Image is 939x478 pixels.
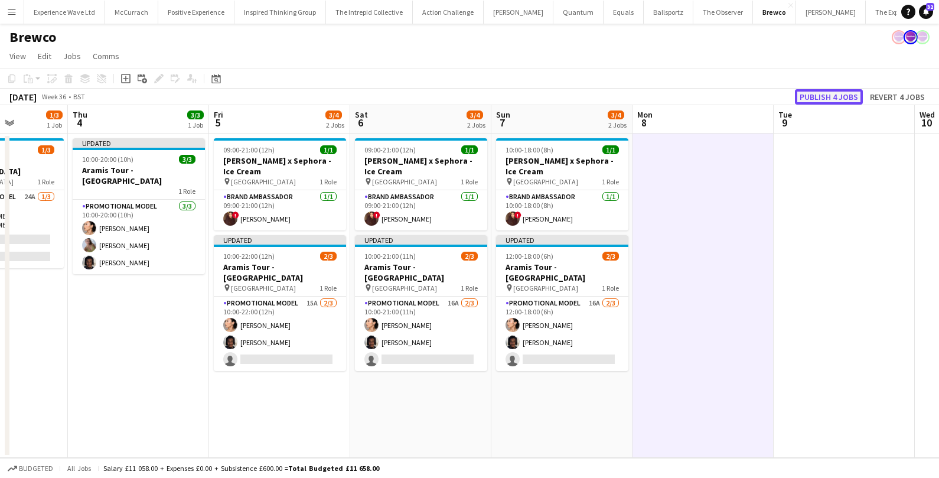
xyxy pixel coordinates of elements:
app-user-avatar: Sophie Barnes [904,30,918,44]
span: Budgeted [19,464,53,473]
span: Sat [355,109,368,120]
h3: [PERSON_NAME] x Sephora - Ice Cream [214,155,346,177]
span: 3/3 [187,110,204,119]
span: 3/3 [179,155,195,164]
div: Updated [355,235,487,245]
span: 1 Role [319,284,337,292]
span: Wed [920,109,935,120]
a: View [5,48,31,64]
app-job-card: 09:00-21:00 (12h)1/1[PERSON_NAME] x Sephora - Ice Cream [GEOGRAPHIC_DATA]1 RoleBrand Ambassador1/... [355,138,487,230]
button: McCurrach [105,1,158,24]
span: [GEOGRAPHIC_DATA] [231,177,296,186]
span: 1/1 [461,145,478,154]
span: Mon [637,109,653,120]
app-card-role: Promotional Model16A2/312:00-18:00 (6h)[PERSON_NAME][PERSON_NAME] [496,297,628,371]
span: Edit [38,51,51,61]
app-job-card: Updated10:00-22:00 (12h)2/3Aramis Tour - [GEOGRAPHIC_DATA] [GEOGRAPHIC_DATA]1 RolePromotional Mod... [214,235,346,371]
span: 2/3 [320,252,337,261]
span: Sun [496,109,510,120]
a: Jobs [58,48,86,64]
span: 7 [494,116,510,129]
span: Thu [73,109,87,120]
span: Jobs [63,51,81,61]
span: 32 [926,3,934,11]
button: Brewco [753,1,796,24]
h3: Aramis Tour - [GEOGRAPHIC_DATA] [496,262,628,283]
button: Quantum [553,1,604,24]
span: 1 Role [461,177,478,186]
div: 2 Jobs [467,121,485,129]
div: 2 Jobs [608,121,627,129]
span: Fri [214,109,223,120]
span: 1/1 [602,145,619,154]
button: Revert 4 jobs [865,89,930,105]
h3: Aramis Tour - [GEOGRAPHIC_DATA] [214,262,346,283]
span: Week 36 [39,92,69,101]
span: 10:00-22:00 (12h) [223,252,275,261]
span: 10:00-21:00 (11h) [364,252,416,261]
a: Edit [33,48,56,64]
span: 9 [777,116,792,129]
span: [GEOGRAPHIC_DATA] [513,177,578,186]
span: Tue [778,109,792,120]
span: 1 Role [319,177,337,186]
app-user-avatar: Sophie Barnes [915,30,930,44]
span: 10:00-20:00 (10h) [82,155,133,164]
app-card-role: Brand Ambassador1/109:00-21:00 (12h)![PERSON_NAME] [214,190,346,230]
button: Ballsportz [644,1,693,24]
app-card-role: Promotional Model15A2/310:00-22:00 (12h)[PERSON_NAME][PERSON_NAME] [214,297,346,371]
span: 10:00-18:00 (8h) [506,145,553,154]
span: [GEOGRAPHIC_DATA] [231,284,296,292]
app-job-card: 09:00-21:00 (12h)1/1[PERSON_NAME] x Sephora - Ice Cream [GEOGRAPHIC_DATA]1 RoleBrand Ambassador1/... [214,138,346,230]
div: [DATE] [9,91,37,103]
span: 3/4 [325,110,342,119]
span: Total Budgeted £11 658.00 [288,464,379,473]
span: 10 [918,116,935,129]
span: 3/4 [467,110,483,119]
app-job-card: Updated10:00-21:00 (11h)2/3Aramis Tour - [GEOGRAPHIC_DATA] [GEOGRAPHIC_DATA]1 RolePromotional Mod... [355,235,487,371]
span: 5 [212,116,223,129]
h3: Aramis Tour - [GEOGRAPHIC_DATA] [73,165,205,186]
span: 1 Role [37,177,54,186]
span: 1 Role [178,187,195,196]
app-job-card: Updated12:00-18:00 (6h)2/3Aramis Tour - [GEOGRAPHIC_DATA] [GEOGRAPHIC_DATA]1 RolePromotional Mode... [496,235,628,371]
span: 1/3 [46,110,63,119]
button: Equals [604,1,644,24]
a: Comms [88,48,124,64]
span: 1 Role [461,284,478,292]
span: [GEOGRAPHIC_DATA] [372,177,437,186]
app-job-card: Updated10:00-20:00 (10h)3/3Aramis Tour - [GEOGRAPHIC_DATA]1 RolePromotional Model3/310:00-20:00 (... [73,138,205,274]
span: [GEOGRAPHIC_DATA] [513,284,578,292]
span: 09:00-21:00 (12h) [364,145,416,154]
div: Updated [496,235,628,245]
button: The Intrepid Collective [326,1,413,24]
span: 12:00-18:00 (6h) [506,252,553,261]
button: Inspired Thinking Group [234,1,326,24]
span: ! [514,212,521,219]
div: 1 Job [47,121,62,129]
h3: [PERSON_NAME] x Sephora - Ice Cream [496,155,628,177]
span: 3/4 [608,110,624,119]
span: 1/3 [38,145,54,154]
span: 6 [353,116,368,129]
div: BST [73,92,85,101]
button: Publish 4 jobs [795,89,863,105]
span: 2/3 [461,252,478,261]
div: 1 Job [188,121,203,129]
span: 09:00-21:00 (12h) [223,145,275,154]
app-card-role: Brand Ambassador1/109:00-21:00 (12h)![PERSON_NAME] [355,190,487,230]
span: 1 Role [602,284,619,292]
span: All jobs [65,464,93,473]
div: Salary £11 058.00 + Expenses £0.00 + Subsistence £600.00 = [103,464,379,473]
span: ! [232,212,239,219]
button: Action Challenge [413,1,484,24]
a: 32 [919,5,933,19]
span: 1 Role [602,177,619,186]
div: Updated [73,138,205,148]
span: 4 [71,116,87,129]
app-user-avatar: Sophie Barnes [892,30,906,44]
